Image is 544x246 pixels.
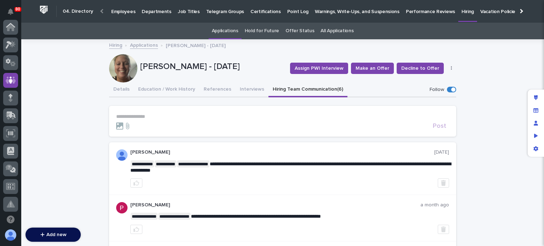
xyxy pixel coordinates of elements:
[268,82,347,97] button: Hiring Team Communication (6)
[25,228,81,242] button: Add new
[290,63,348,74] button: Assign PWI Interview
[351,63,394,74] button: Make an Offer
[130,225,142,234] button: like this post
[134,82,199,97] button: Education / Work History
[16,7,20,12] p: 80
[430,87,444,93] p: Follow
[529,91,542,104] div: Edit layout
[212,23,238,39] a: Applications
[529,130,542,142] div: Preview as
[245,23,279,39] a: Hold for Future
[529,142,542,155] div: App settings
[130,41,158,49] a: Applications
[199,82,236,97] button: References
[529,104,542,117] div: Manage fields and data
[37,3,50,16] img: Workspace Logo
[130,202,420,208] p: [PERSON_NAME]
[166,41,226,49] p: [PERSON_NAME] - [DATE]
[430,123,449,129] button: Post
[401,65,439,72] span: Decline to Offer
[140,62,284,72] p: [PERSON_NAME] - [DATE]
[109,82,134,97] button: Details
[9,8,18,20] div: Notifications80
[433,123,446,129] span: Post
[356,65,389,72] span: Make an Offer
[3,4,18,19] button: Notifications
[438,178,449,188] button: Delete post
[63,8,93,15] h2: 04. Directory
[295,65,344,72] span: Assign PWI Interview
[529,117,542,130] div: Manage users
[397,63,444,74] button: Decline to Offer
[236,82,268,97] button: Interviews
[438,225,449,234] button: Delete post
[434,149,449,155] p: [DATE]
[116,149,127,161] img: AOh14GiWKAYVPIbfHyIkyvX2hiPF8_WCcz-HU3nlZscn=s96-c
[3,228,18,242] button: users-avatar
[3,212,18,227] button: Open support chat
[420,202,449,208] p: a month ago
[285,23,314,39] a: Offer Status
[130,149,434,155] p: [PERSON_NAME]
[116,202,127,213] img: ACg8ocKZHX3kFMW1pdUq3QAW4Ce5R-N_bBP0JCN15me4FXGyTyc=s96-c
[130,178,142,188] button: like this post
[109,41,122,49] a: Hiring
[321,23,353,39] a: All Applications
